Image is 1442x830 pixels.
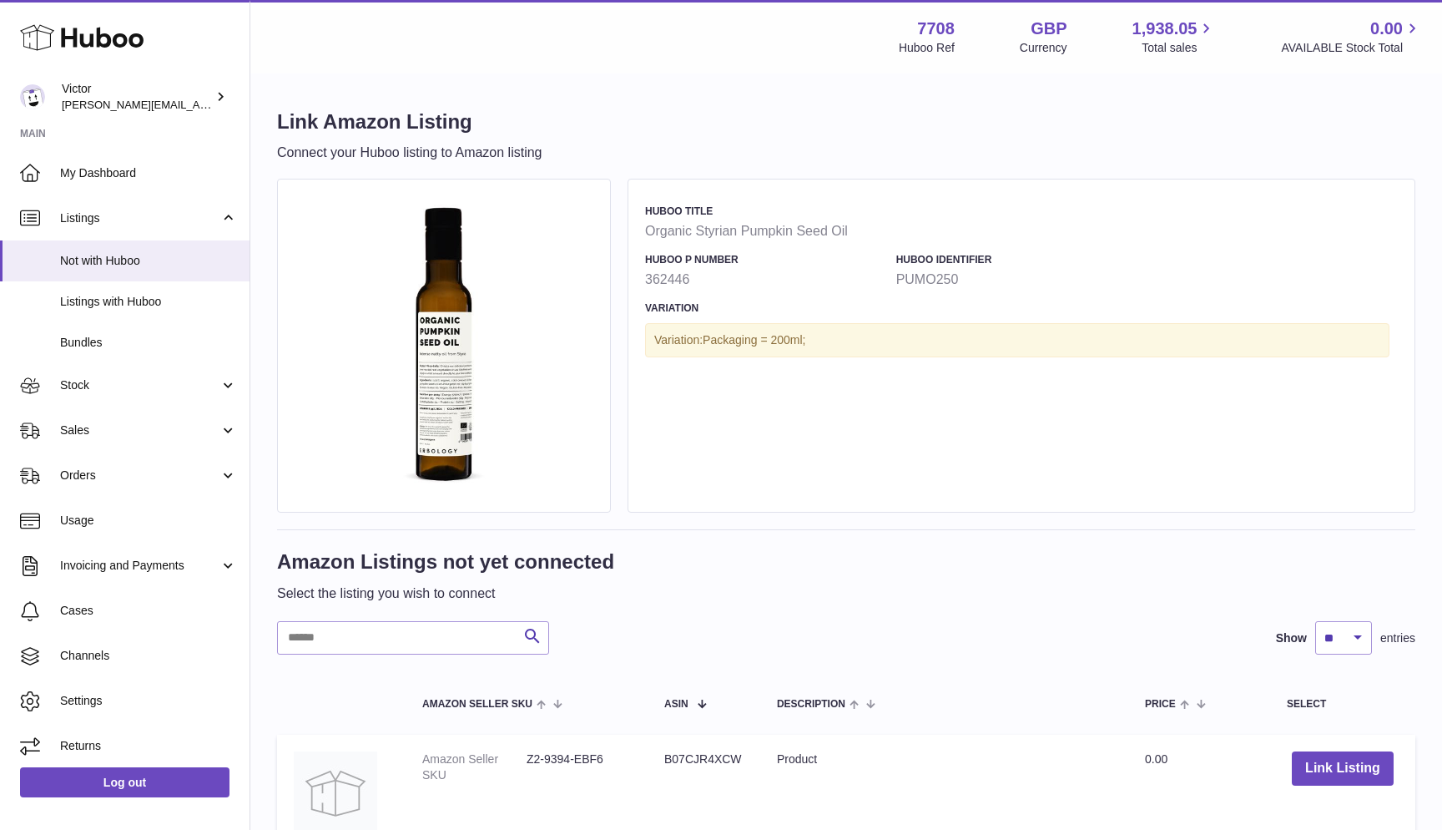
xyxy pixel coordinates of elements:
[60,253,237,269] span: Not with Huboo
[60,513,237,529] span: Usage
[60,738,237,754] span: Returns
[60,468,219,483] span: Orders
[1281,40,1422,56] span: AVAILABLE Stock Total
[1031,18,1066,40] strong: GBP
[1276,630,1307,646] label: Show
[422,752,527,783] dt: Amazon Seller SKU
[62,98,335,111] span: [PERSON_NAME][EMAIL_ADDRESS][DOMAIN_NAME]
[664,699,688,710] span: ASIN
[777,699,845,710] span: Description
[20,767,229,797] a: Log out
[295,196,593,495] img: Organic Styrian Pumpkin Seed Oil
[60,558,219,574] span: Invoicing and Payments
[1292,752,1394,786] button: Link Listing
[1380,630,1415,646] span: entries
[896,271,1139,289] strong: PUMO250
[899,40,955,56] div: Huboo Ref
[60,648,237,664] span: Channels
[60,294,237,310] span: Listings with Huboo
[277,109,542,135] h1: Link Amazon Listing
[60,423,219,438] span: Sales
[645,222,1389,240] strong: Organic Styrian Pumpkin Seed Oil
[645,271,888,289] strong: 362446
[645,253,888,266] h4: Huboo P number
[62,81,212,113] div: Victor
[703,333,805,347] span: Packaging = 200ml;
[60,335,237,351] span: Bundles
[60,603,237,619] span: Cases
[527,752,631,783] dd: Z2-9394-EBF6
[277,549,614,575] h1: Amazon Listings not yet connected
[1287,699,1399,710] div: Select
[1142,40,1216,56] span: Total sales
[896,253,1139,266] h4: Huboo Identifier
[645,205,1389,218] h4: Huboo Title
[277,144,542,162] p: Connect your Huboo listing to Amazon listing
[1145,752,1167,766] span: 0.00
[60,693,237,709] span: Settings
[422,699,532,710] span: Amazon Seller SKU
[645,301,1389,315] h4: Variation
[277,585,614,603] p: Select the listing you wish to connect
[1132,18,1217,56] a: 1,938.05 Total sales
[60,165,237,181] span: My Dashboard
[60,210,219,226] span: Listings
[645,323,1389,357] div: Variation:
[1132,18,1197,40] span: 1,938.05
[60,377,219,393] span: Stock
[917,18,955,40] strong: 7708
[20,84,45,109] img: victor@erbology.co
[1370,18,1403,40] span: 0.00
[1281,18,1422,56] a: 0.00 AVAILABLE Stock Total
[1020,40,1067,56] div: Currency
[1145,699,1176,710] span: Price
